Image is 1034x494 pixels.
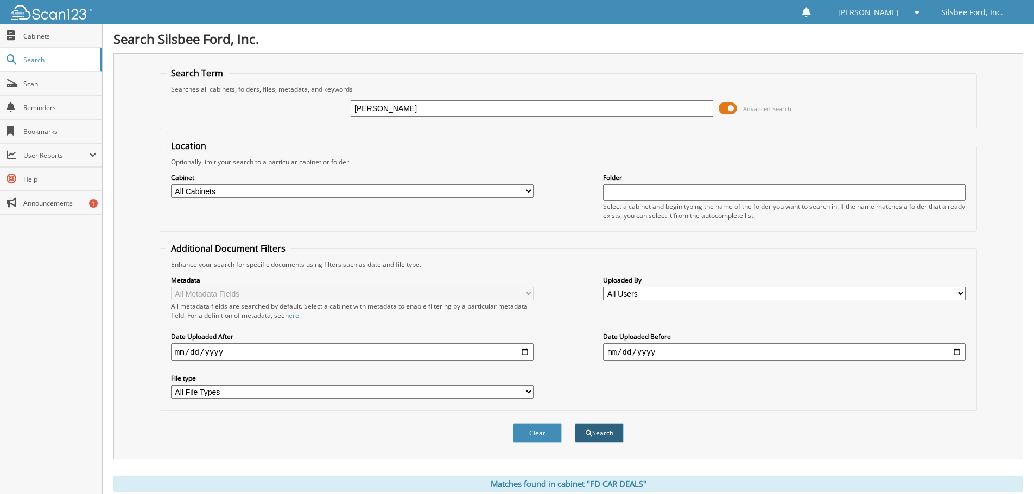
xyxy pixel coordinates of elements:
[166,67,229,79] legend: Search Term
[166,260,971,269] div: Enhance your search for specific documents using filters such as date and file type.
[23,79,97,88] span: Scan
[113,476,1023,492] div: Matches found in cabinet "FD CAR DEALS"
[838,9,899,16] span: [PERSON_NAME]
[513,423,562,443] button: Clear
[23,31,97,41] span: Cabinets
[166,242,291,254] legend: Additional Document Filters
[171,332,534,341] label: Date Uploaded After
[23,175,97,184] span: Help
[603,332,966,341] label: Date Uploaded Before
[23,198,97,208] span: Announcements
[89,199,98,208] div: 1
[941,9,1003,16] span: Silsbee Ford, Inc.
[11,5,92,20] img: scan123-logo-white.svg
[166,85,971,94] div: Searches all cabinets, folders, files, metadata, and keywords
[603,173,966,182] label: Folder
[285,311,299,320] a: here
[166,140,212,152] legend: Location
[603,275,966,285] label: Uploaded By
[166,157,971,166] div: Optionally limit your search to a particular cabinet or folder
[603,202,966,220] div: Select a cabinet and begin typing the name of the folder you want to search in. If the name match...
[575,423,624,443] button: Search
[171,173,534,182] label: Cabinet
[171,343,534,361] input: start
[23,151,89,160] span: User Reports
[171,374,534,383] label: File type
[23,103,97,112] span: Reminders
[980,442,1034,494] iframe: Chat Widget
[23,55,95,65] span: Search
[171,301,534,320] div: All metadata fields are searched by default. Select a cabinet with metadata to enable filtering b...
[603,343,966,361] input: end
[743,105,791,113] span: Advanced Search
[113,30,1023,48] h1: Search Silsbee Ford, Inc.
[23,127,97,136] span: Bookmarks
[171,275,534,285] label: Metadata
